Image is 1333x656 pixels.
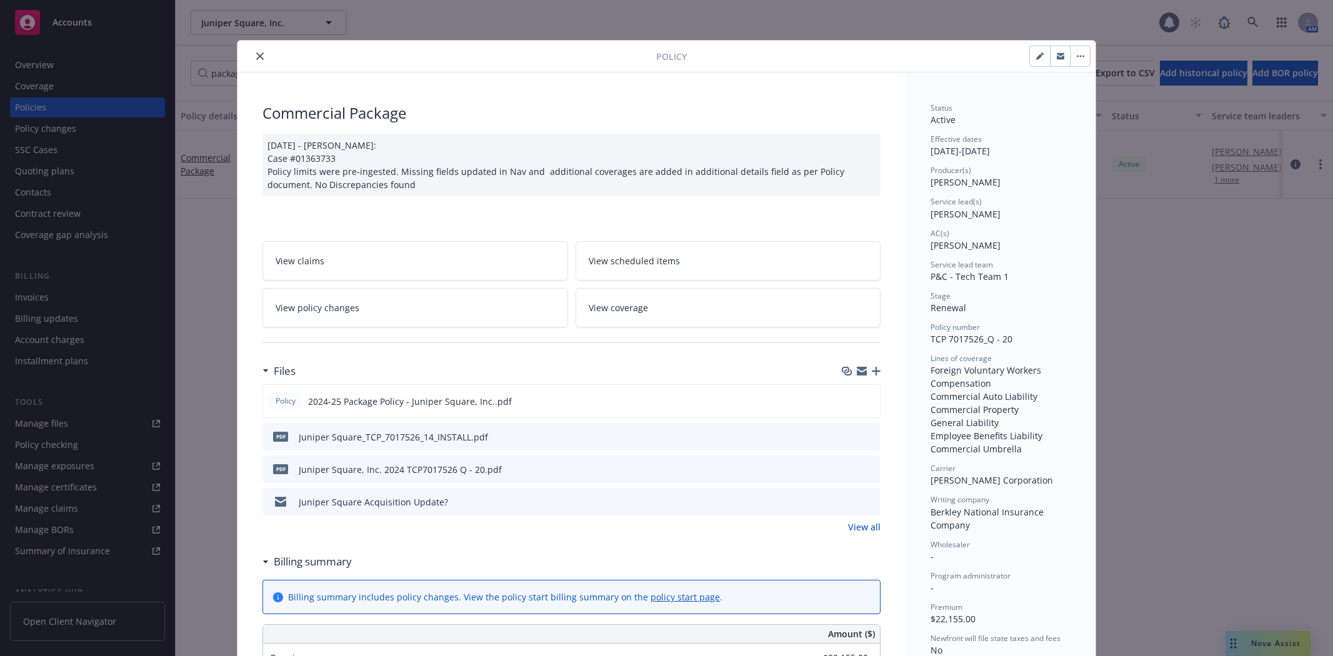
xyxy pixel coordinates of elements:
span: Program administrator [931,570,1011,581]
a: policy start page [651,591,720,603]
div: Juniper Square Acquisition Update? [299,495,448,509]
span: $22,155.00 [931,613,976,625]
div: Juniper Square, Inc. 2024 TCP7017526 Q - 20.pdf [299,463,502,476]
h3: Billing summary [274,554,352,570]
div: Foreign Voluntary Workers Compensation [931,364,1071,390]
span: Carrier [931,463,956,474]
a: View all [848,520,881,534]
span: Berkley National Insurance Company [931,506,1046,531]
span: Stage [931,291,951,301]
button: download file [844,430,854,444]
button: download file [844,495,854,509]
a: View policy changes [262,288,568,327]
button: preview file [864,430,876,444]
span: [PERSON_NAME] [931,176,1001,188]
div: Juniper Square_TCP_7017526_14_INSTALL.pdf [299,430,488,444]
div: [DATE] - [PERSON_NAME]: Case #01363733 Policy limits were pre-ingested. Missing fields updated in... [262,134,881,196]
div: [DATE] - [DATE] [931,134,1071,157]
span: Newfront will file state taxes and fees [931,633,1061,644]
div: Files [262,363,296,379]
button: close [252,49,267,64]
span: - [931,582,934,594]
div: Employee Benefits Liability [931,429,1071,442]
div: Commercial Package [262,102,881,124]
span: Policy [656,50,687,63]
a: View coverage [576,288,881,327]
div: Commercial Umbrella [931,442,1071,455]
button: download file [844,463,854,476]
span: Wholesaler [931,539,970,550]
span: [PERSON_NAME] [931,208,1001,220]
span: Status [931,102,952,113]
span: AC(s) [931,228,949,239]
span: Premium [931,602,962,612]
span: Policy [273,395,298,407]
span: View scheduled items [589,254,680,267]
a: View claims [262,241,568,281]
span: Writing company [931,494,989,505]
button: preview file [864,395,875,408]
span: Active [931,114,956,126]
div: Commercial Auto Liability [931,390,1071,403]
span: Lines of coverage [931,353,992,364]
span: No [931,644,942,656]
span: TCP 7017526_Q - 20 [931,333,1012,345]
div: Billing summary [262,554,352,570]
span: [PERSON_NAME] Corporation [931,474,1053,486]
span: View coverage [589,301,648,314]
span: - [931,550,934,562]
div: Commercial Property [931,403,1071,416]
button: preview file [864,495,876,509]
span: Effective dates [931,134,982,144]
span: pdf [273,464,288,474]
span: [PERSON_NAME] [931,239,1001,251]
span: 2024-25 Package Policy - Juniper Square, Inc..pdf [308,395,512,408]
button: download file [844,395,854,408]
h3: Files [274,363,296,379]
span: Renewal [931,302,966,314]
span: pdf [273,432,288,441]
span: Producer(s) [931,165,971,176]
div: Billing summary includes policy changes. View the policy start billing summary on the . [288,590,722,604]
span: Service lead(s) [931,196,982,207]
span: P&C - Tech Team 1 [931,271,1009,282]
span: View policy changes [276,301,359,314]
div: General Liability [931,416,1071,429]
span: View claims [276,254,324,267]
button: preview file [864,463,876,476]
span: Amount ($) [828,627,875,640]
span: Service lead team [931,259,993,270]
a: View scheduled items [576,241,881,281]
span: Policy number [931,322,980,332]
